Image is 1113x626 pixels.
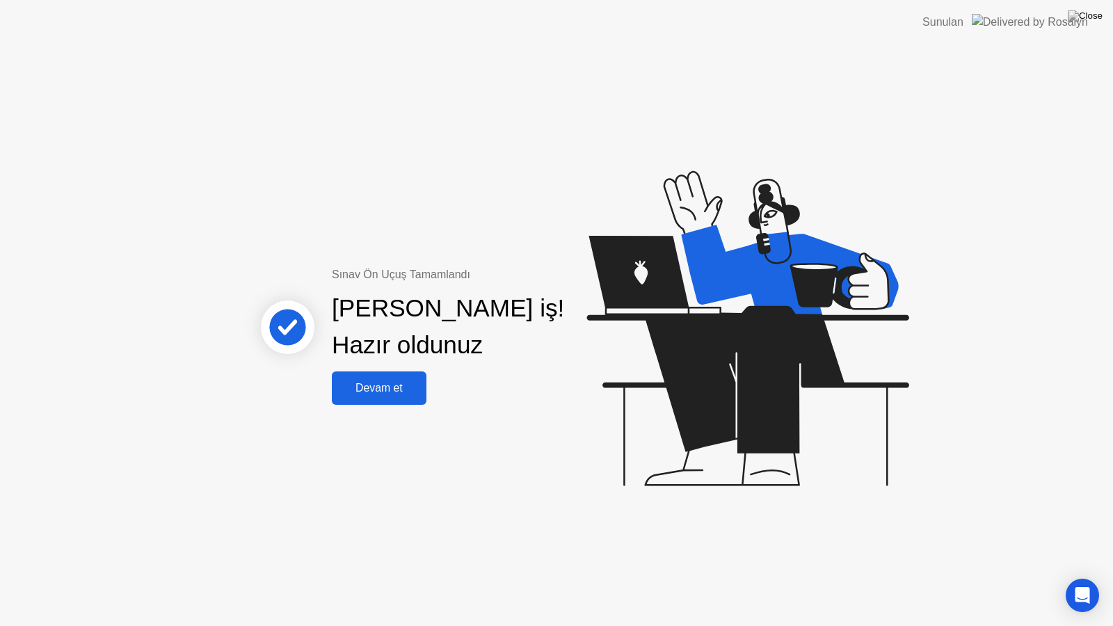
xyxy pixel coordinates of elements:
[336,382,422,394] div: Devam et
[1066,579,1099,612] div: Open Intercom Messenger
[1068,10,1103,22] img: Close
[972,14,1088,30] img: Delivered by Rosalyn
[922,14,963,31] div: Sunulan
[332,290,564,364] div: [PERSON_NAME] iş! Hazır oldunuz
[332,266,619,283] div: Sınav Ön Uçuş Tamamlandı
[332,371,426,405] button: Devam et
